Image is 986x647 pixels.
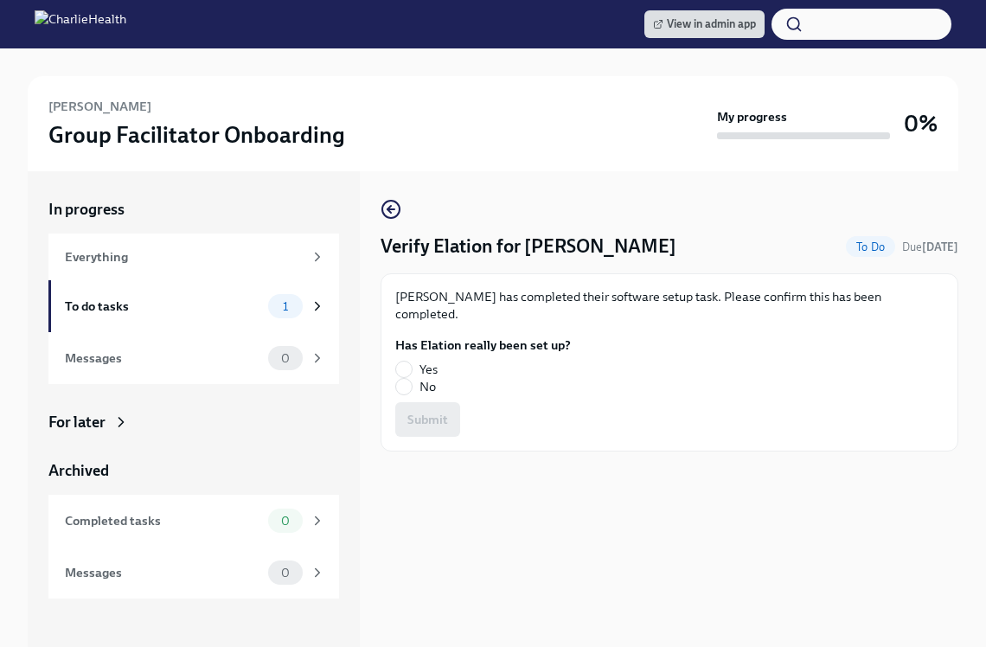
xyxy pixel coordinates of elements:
[35,10,126,38] img: CharlieHealth
[65,511,261,530] div: Completed tasks
[395,336,571,354] label: Has Elation really been set up?
[48,234,339,280] a: Everything
[395,288,944,323] p: [PERSON_NAME] has completed their software setup task. Please confirm this has been completed.
[48,199,339,220] a: In progress
[653,16,756,33] span: View in admin app
[65,297,261,316] div: To do tasks
[48,280,339,332] a: To do tasks1
[271,352,300,365] span: 0
[902,240,958,253] span: Due
[48,97,151,116] h6: [PERSON_NAME]
[48,547,339,599] a: Messages0
[902,239,958,255] span: September 13th, 2025 09:00
[271,567,300,580] span: 0
[717,108,787,125] strong: My progress
[271,515,300,528] span: 0
[48,412,339,432] a: For later
[644,10,765,38] a: View in admin app
[419,361,438,378] span: Yes
[48,460,339,481] a: Archived
[65,349,261,368] div: Messages
[48,332,339,384] a: Messages0
[846,240,895,253] span: To Do
[65,563,261,582] div: Messages
[904,108,938,139] h3: 0%
[65,247,303,266] div: Everything
[48,412,106,432] div: For later
[922,240,958,253] strong: [DATE]
[381,234,676,259] h4: Verify Elation for [PERSON_NAME]
[48,495,339,547] a: Completed tasks0
[272,300,298,313] span: 1
[48,119,345,151] h3: Group Facilitator Onboarding
[419,378,436,395] span: No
